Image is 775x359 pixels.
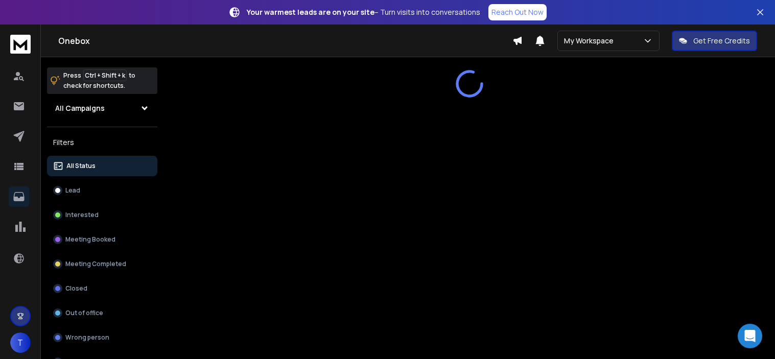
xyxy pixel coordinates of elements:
a: Reach Out Now [488,4,547,20]
p: Get Free Credits [693,36,750,46]
button: Meeting Completed [47,254,157,274]
button: All Campaigns [47,98,157,118]
p: Out of office [65,309,103,317]
p: Meeting Booked [65,235,115,244]
button: Interested [47,205,157,225]
h1: All Campaigns [55,103,105,113]
p: Wrong person [65,333,109,342]
p: Closed [65,284,87,293]
div: Open Intercom Messenger [738,324,762,348]
p: Interested [65,211,99,219]
h3: Filters [47,135,157,150]
p: – Turn visits into conversations [247,7,480,17]
h1: Onebox [58,35,512,47]
p: All Status [66,162,96,170]
button: All Status [47,156,157,176]
p: Meeting Completed [65,260,126,268]
button: Get Free Credits [672,31,757,51]
button: Lead [47,180,157,201]
p: My Workspace [564,36,618,46]
p: Lead [65,186,80,195]
button: T [10,332,31,353]
button: Out of office [47,303,157,323]
img: logo [10,35,31,54]
button: Meeting Booked [47,229,157,250]
span: Ctrl + Shift + k [83,69,127,81]
button: Wrong person [47,327,157,348]
p: Press to check for shortcuts. [63,70,135,91]
strong: Your warmest leads are on your site [247,7,374,17]
button: Closed [47,278,157,299]
p: Reach Out Now [491,7,544,17]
